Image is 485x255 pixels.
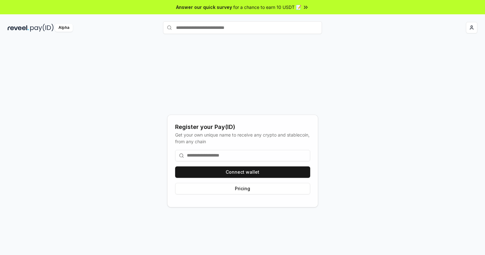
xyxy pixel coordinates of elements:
div: Alpha [55,24,73,32]
button: Connect wallet [175,166,310,178]
span: Answer our quick survey [176,4,232,10]
span: for a chance to earn 10 USDT 📝 [233,4,301,10]
div: Register your Pay(ID) [175,123,310,131]
img: reveel_dark [8,24,29,32]
button: Pricing [175,183,310,194]
div: Get your own unique name to receive any crypto and stablecoin, from any chain [175,131,310,145]
img: pay_id [30,24,54,32]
